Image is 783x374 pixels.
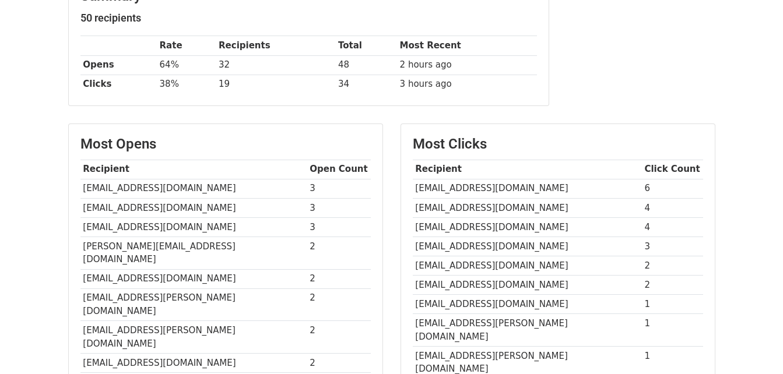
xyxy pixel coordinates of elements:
td: 6 [642,179,703,198]
td: [EMAIL_ADDRESS][DOMAIN_NAME] [413,295,642,314]
td: 38% [157,75,216,94]
td: 34 [335,75,397,94]
td: 2 [642,276,703,295]
td: 48 [335,55,397,75]
th: Total [335,36,397,55]
td: [EMAIL_ADDRESS][DOMAIN_NAME] [413,179,642,198]
td: 3 hours ago [397,75,537,94]
th: Click Count [642,160,703,179]
h3: Most Opens [80,136,371,153]
th: Most Recent [397,36,537,55]
td: 2 [307,237,371,269]
td: [EMAIL_ADDRESS][DOMAIN_NAME] [413,217,642,237]
td: 3 [307,217,371,237]
td: [PERSON_NAME][EMAIL_ADDRESS][DOMAIN_NAME] [80,237,307,269]
th: Recipient [80,160,307,179]
th: Recipient [413,160,642,179]
td: 1 [642,314,703,347]
td: 32 [216,55,335,75]
td: [EMAIL_ADDRESS][DOMAIN_NAME] [413,256,642,276]
td: 1 [642,295,703,314]
td: 2 hours ago [397,55,537,75]
td: [EMAIL_ADDRESS][DOMAIN_NAME] [80,198,307,217]
td: [EMAIL_ADDRESS][PERSON_NAME][DOMAIN_NAME] [80,288,307,321]
td: 2 [642,256,703,276]
td: 4 [642,198,703,217]
td: 64% [157,55,216,75]
h5: 50 recipients [80,12,537,24]
td: 3 [307,179,371,198]
td: 3 [307,198,371,217]
td: 4 [642,217,703,237]
th: Open Count [307,160,371,179]
th: Opens [80,55,157,75]
iframe: Chat Widget [725,318,783,374]
td: 19 [216,75,335,94]
td: [EMAIL_ADDRESS][DOMAIN_NAME] [413,198,642,217]
td: [EMAIL_ADDRESS][DOMAIN_NAME] [413,237,642,256]
td: [EMAIL_ADDRESS][DOMAIN_NAME] [80,269,307,288]
td: [EMAIL_ADDRESS][DOMAIN_NAME] [80,353,307,372]
th: Clicks [80,75,157,94]
td: 2 [307,288,371,321]
td: 2 [307,321,371,354]
td: 3 [642,237,703,256]
td: 2 [307,269,371,288]
th: Rate [157,36,216,55]
td: [EMAIL_ADDRESS][PERSON_NAME][DOMAIN_NAME] [80,321,307,354]
td: [EMAIL_ADDRESS][PERSON_NAME][DOMAIN_NAME] [413,314,642,347]
td: [EMAIL_ADDRESS][DOMAIN_NAME] [80,217,307,237]
th: Recipients [216,36,335,55]
td: 2 [307,353,371,372]
td: [EMAIL_ADDRESS][DOMAIN_NAME] [413,276,642,295]
td: [EMAIL_ADDRESS][DOMAIN_NAME] [80,179,307,198]
h3: Most Clicks [413,136,703,153]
